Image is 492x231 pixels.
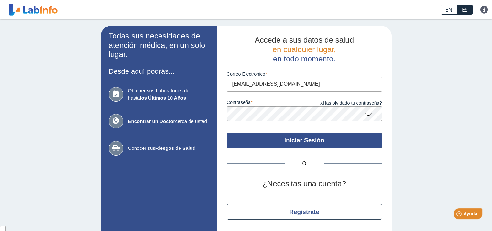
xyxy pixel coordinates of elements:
h2: Todas sus necesidades de atención médica, en un solo lugar. [109,31,209,59]
b: los Últimos 10 Años [140,95,186,101]
span: en cualquier lugar, [272,45,336,54]
h2: ¿Necesitas una cuenta? [227,179,382,189]
h3: Desde aquí podrás... [109,67,209,75]
span: O [285,160,324,168]
span: Conocer sus [128,145,209,152]
span: Accede a sus datos de salud [255,36,354,44]
span: en todo momento. [273,54,335,63]
button: Regístrate [227,204,382,220]
button: Iniciar Sesión [227,133,382,148]
label: Correo Electronico [227,71,382,77]
a: ES [457,5,473,15]
label: contraseña [227,100,304,107]
a: EN [441,5,457,15]
span: Obtener sus Laboratorios de hasta [128,87,209,102]
b: Encontrar un Doctor [128,118,175,124]
iframe: Help widget launcher [434,206,485,224]
a: ¿Has olvidado tu contraseña? [304,100,382,107]
b: Riesgos de Salud [155,145,196,151]
span: cerca de usted [128,118,209,125]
